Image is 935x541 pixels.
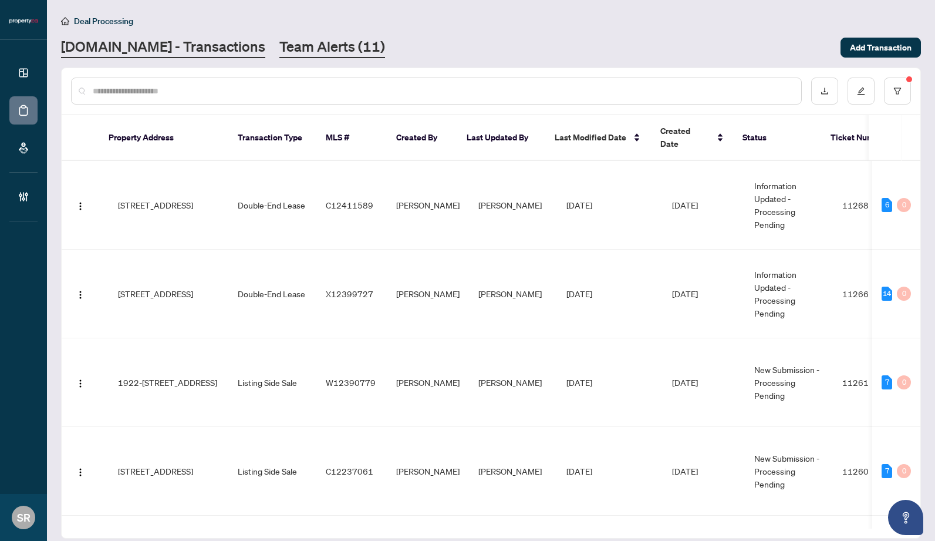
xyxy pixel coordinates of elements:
[118,287,193,300] span: [STREET_ADDRESS]
[316,115,387,161] th: MLS #
[897,375,911,389] div: 0
[469,250,557,338] td: [PERSON_NAME]
[893,87,902,95] span: filter
[745,427,833,516] td: New Submission - Processing Pending
[888,500,923,535] button: Open asap
[848,78,875,105] button: edit
[821,87,829,95] span: download
[882,198,892,212] div: 6
[660,125,710,150] span: Created Date
[882,287,892,301] div: 14
[884,78,911,105] button: filter
[833,338,915,427] td: 11261
[118,199,193,211] span: [STREET_ADDRESS]
[76,201,85,211] img: Logo
[76,379,85,388] img: Logo
[387,115,457,161] th: Created By
[857,87,865,95] span: edit
[651,115,733,161] th: Created Date
[897,287,911,301] div: 0
[555,131,626,144] span: Last Modified Date
[228,427,316,516] td: Listing Side Sale
[326,200,373,210] span: C12411589
[897,464,911,478] div: 0
[99,115,228,161] th: Property Address
[745,161,833,250] td: Information Updated - Processing Pending
[279,37,385,58] a: Team Alerts (11)
[672,466,698,476] span: [DATE]
[71,284,90,303] button: Logo
[833,427,915,516] td: 11260
[228,115,316,161] th: Transaction Type
[396,466,460,476] span: [PERSON_NAME]
[457,115,545,161] th: Last Updated By
[672,377,698,388] span: [DATE]
[71,196,90,214] button: Logo
[566,288,592,299] span: [DATE]
[882,375,892,389] div: 7
[566,466,592,476] span: [DATE]
[71,373,90,392] button: Logo
[733,115,821,161] th: Status
[76,468,85,477] img: Logo
[469,338,557,427] td: [PERSON_NAME]
[396,200,460,210] span: [PERSON_NAME]
[841,38,921,58] button: Add Transaction
[850,38,912,57] span: Add Transaction
[228,250,316,338] td: Double-End Lease
[326,288,373,299] span: X12399727
[745,338,833,427] td: New Submission - Processing Pending
[76,290,85,300] img: Logo
[821,115,903,161] th: Ticket Number
[228,338,316,427] td: Listing Side Sale
[326,377,376,388] span: W12390779
[61,37,265,58] a: [DOMAIN_NAME] - Transactions
[71,462,90,480] button: Logo
[17,509,31,526] span: SR
[469,427,557,516] td: [PERSON_NAME]
[833,250,915,338] td: 11266
[811,78,838,105] button: download
[9,18,38,25] img: logo
[882,464,892,478] div: 7
[118,376,217,389] span: 1922-[STREET_ADDRESS]
[118,465,193,478] span: [STREET_ADDRESS]
[228,161,316,250] td: Double-End Lease
[672,200,698,210] span: [DATE]
[74,16,133,26] span: Deal Processing
[396,377,460,388] span: [PERSON_NAME]
[833,161,915,250] td: 11268
[545,115,651,161] th: Last Modified Date
[897,198,911,212] div: 0
[566,200,592,210] span: [DATE]
[745,250,833,338] td: Information Updated - Processing Pending
[61,17,69,25] span: home
[326,466,373,476] span: C12237061
[469,161,557,250] td: [PERSON_NAME]
[396,288,460,299] span: [PERSON_NAME]
[672,288,698,299] span: [DATE]
[566,377,592,388] span: [DATE]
